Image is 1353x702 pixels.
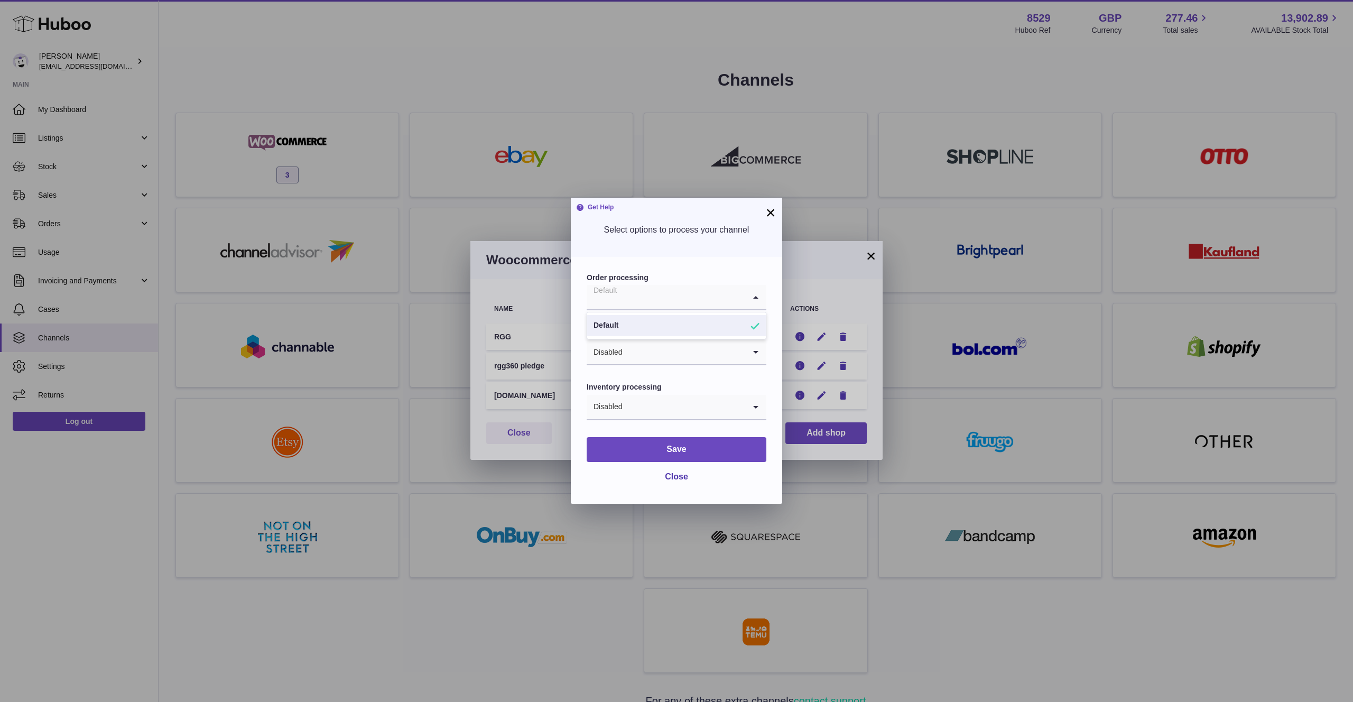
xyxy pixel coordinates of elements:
span: Save [666,445,686,454]
input: Search for option [623,340,745,364]
div: Search for option [587,285,766,310]
input: Search for option [623,395,745,419]
strong: Get Help [576,203,614,211]
span: Disabled [587,340,623,364]
li: Default [587,315,766,336]
label: Inventory processing [587,382,766,392]
p: Select options to process your channel [587,224,766,236]
div: Search for option [587,340,766,365]
span: Disabled [587,395,623,419]
button: × [764,206,777,219]
button: Save [587,437,766,462]
input: Search for option [587,285,745,309]
button: Close [656,466,697,488]
span: Close [665,472,688,481]
div: Search for option [587,395,766,420]
label: Order processing [587,273,766,283]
